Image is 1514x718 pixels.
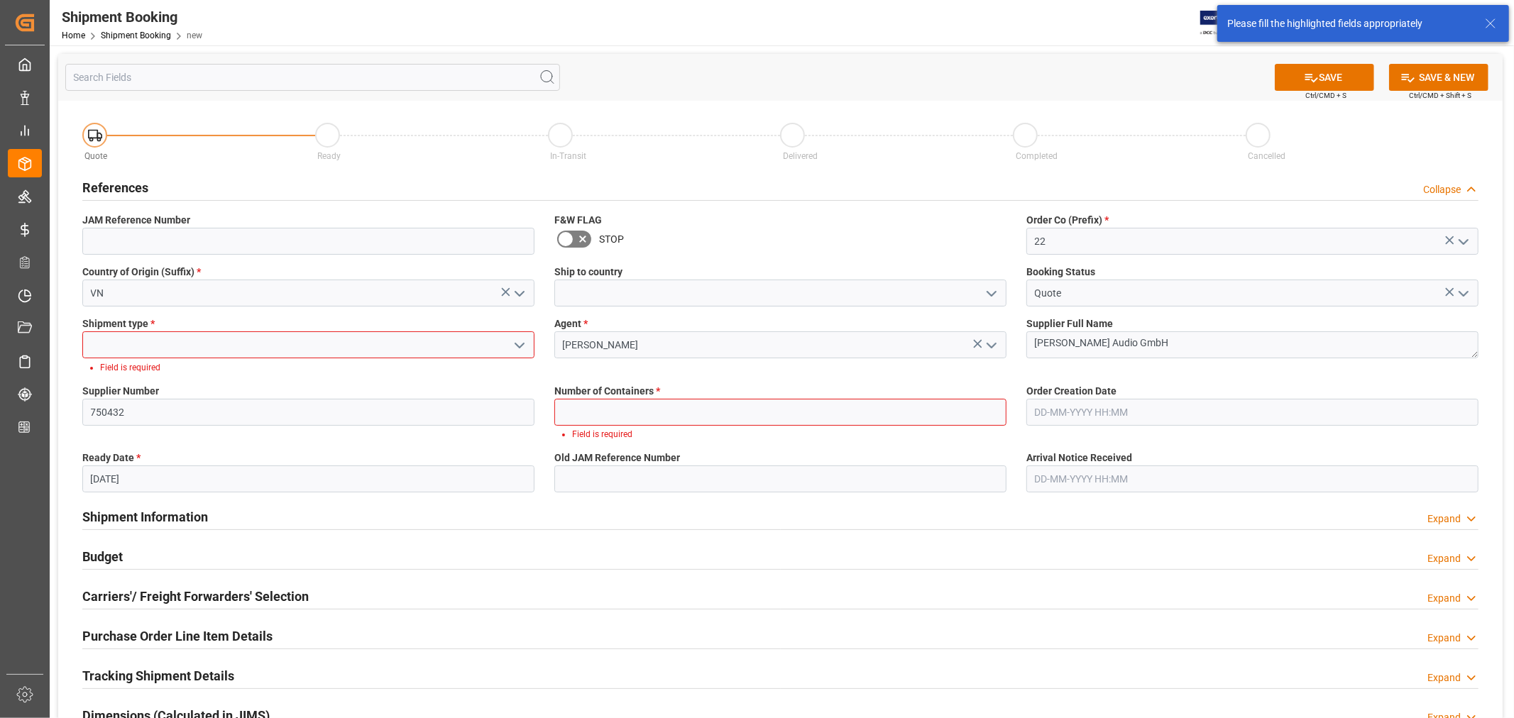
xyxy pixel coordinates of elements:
[82,265,201,280] span: Country of Origin (Suffix)
[1026,331,1479,358] textarea: [PERSON_NAME] Audio GmbH
[554,265,622,280] span: Ship to country
[1452,231,1474,253] button: open menu
[1026,213,1109,228] span: Order Co (Prefix)
[82,587,309,606] h2: Carriers'/ Freight Forwarders' Selection
[1427,512,1461,526] div: Expand
[1427,631,1461,646] div: Expand
[1409,90,1471,101] span: Ctrl/CMD + Shift + S
[1305,90,1346,101] span: Ctrl/CMD + S
[82,280,534,306] input: Type to search/select
[82,451,141,465] span: Ready Date
[82,384,159,399] span: Supplier Number
[1389,64,1488,91] button: SAVE & NEW
[1026,399,1479,426] input: DD-MM-YYYY HH:MM
[980,282,1002,304] button: open menu
[82,316,155,331] span: Shipment type
[82,178,148,197] h2: References
[508,282,530,304] button: open menu
[82,626,273,646] h2: Purchase Order Line Item Details
[1452,282,1474,304] button: open menu
[554,213,602,228] span: F&W FLAG
[550,151,586,161] span: In-Transit
[62,31,85,40] a: Home
[1026,451,1132,465] span: Arrival Notice Received
[82,213,190,228] span: JAM Reference Number
[554,384,660,399] span: Number of Containers
[317,151,341,161] span: Ready
[1423,182,1461,197] div: Collapse
[65,64,560,91] input: Search Fields
[1275,64,1374,91] button: SAVE
[1026,384,1117,399] span: Order Creation Date
[508,334,530,356] button: open menu
[1200,11,1249,35] img: Exertis%20JAM%20-%20Email%20Logo.jpg_1722504956.jpg
[1249,151,1286,161] span: Cancelled
[101,31,171,40] a: Shipment Booking
[1427,670,1461,685] div: Expand
[980,334,1002,356] button: open menu
[572,428,994,441] li: Field is required
[1026,265,1095,280] span: Booking Status
[82,465,534,492] input: DD-MM-YYYY
[1016,151,1058,161] span: Completed
[783,151,818,161] span: Delivered
[62,6,202,28] div: Shipment Booking
[85,151,108,161] span: Quote
[599,232,624,247] span: STOP
[82,666,234,685] h2: Tracking Shipment Details
[82,547,123,566] h2: Budget
[82,507,208,526] h2: Shipment Information
[1427,551,1461,566] div: Expand
[1026,316,1113,331] span: Supplier Full Name
[554,316,588,331] span: Agent
[1026,465,1479,492] input: DD-MM-YYYY HH:MM
[1227,16,1471,31] div: Please fill the highlighted fields appropriately
[1427,591,1461,606] div: Expand
[100,361,522,374] li: Field is required
[554,451,680,465] span: Old JAM Reference Number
